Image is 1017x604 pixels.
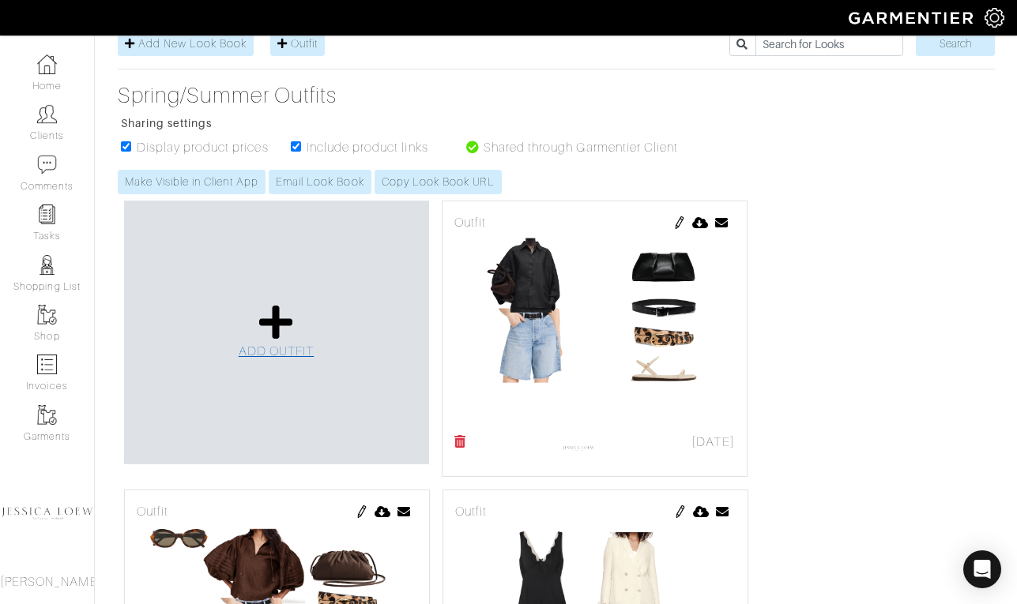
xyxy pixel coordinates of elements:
img: dashboard-icon-dbcd8f5a0b271acd01030246c82b418ddd0df26cd7fceb0bd07c9910d44c42f6.png [37,54,57,74]
img: garments-icon-b7da505a4dc4fd61783c78ac3ca0ef83fa9d6f193b1c9dc38574b1d14d53ca28.png [37,305,57,325]
img: comment-icon-a0a6a9ef722e966f86d9cbdc48e553b5cf19dbc54f86b18d962a5391bc8f6eb6.png [37,155,57,174]
div: Open Intercom Messenger [963,550,1001,588]
div: Outfit [455,502,736,521]
img: reminder-icon-8004d30b9f0a5d33ae49ab947aed9ed385cf756f9e5892f1edd6e32f2345188e.png [37,204,57,224]
img: orders-icon-0abe47150d42831381b5fb84f609e132dff9fe21cb692f30cb5eec754e2cba89.png [37,355,57,374]
a: Spring/Summer Outfits [118,82,695,109]
p: Sharing settings [121,115,695,132]
div: Outfit [137,502,417,521]
img: garments-icon-b7da505a4dc4fd61783c78ac3ca0ef83fa9d6f193b1c9dc38574b1d14d53ca28.png [37,405,57,425]
img: pen-cf24a1663064a2ec1b9c1bd2387e9de7a2fa800b781884d57f21acf72779bad2.png [673,216,686,229]
a: Add New Look Book [118,32,254,56]
img: pen-cf24a1663064a2ec1b9c1bd2387e9de7a2fa800b781884d57f21acf72779bad2.png [674,505,687,518]
span: Add New Look Book [138,37,247,50]
img: pen-cf24a1663064a2ec1b9c1bd2387e9de7a2fa800b781884d57f21acf72779bad2.png [356,505,368,518]
input: Search [916,32,995,56]
span: [DATE] [691,433,734,452]
input: Search for Looks [755,32,903,56]
label: Include product links [307,138,428,157]
a: ADD OUTFIT [239,303,315,361]
img: stylists-icon-eb353228a002819b7ec25b43dbf5f0378dd9e0616d9560372ff212230b889e62.png [37,255,57,275]
label: Display product prices [137,138,269,157]
a: Copy Look Book URL [375,170,502,194]
img: 1749165645.png [454,232,735,430]
img: garmentier-logo-header-white-b43fb05a5012e4ada735d5af1a66efaba907eab6374d6393d1fbf88cb4ef424d.png [841,4,985,32]
a: Make Visible in Client App [118,170,266,194]
span: Outfit [291,37,318,50]
img: gear-icon-white-bd11855cb880d31180b6d7d6211b90ccbf57a29d726f0c71d8c61bd08dd39cc2.png [985,8,1004,28]
a: Email Look Book [269,170,371,194]
img: clients-icon-6bae9207a08558b7cb47a8932f037763ab4055f8c8b6bfacd5dc20c3e0201464.png [37,104,57,124]
div: Outfit [454,213,735,232]
span: ADD OUTFIT [239,344,315,358]
label: Shared through Garmentier Client [484,138,679,157]
img: 1727297191310.png [563,433,594,464]
a: Outfit [270,32,325,56]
